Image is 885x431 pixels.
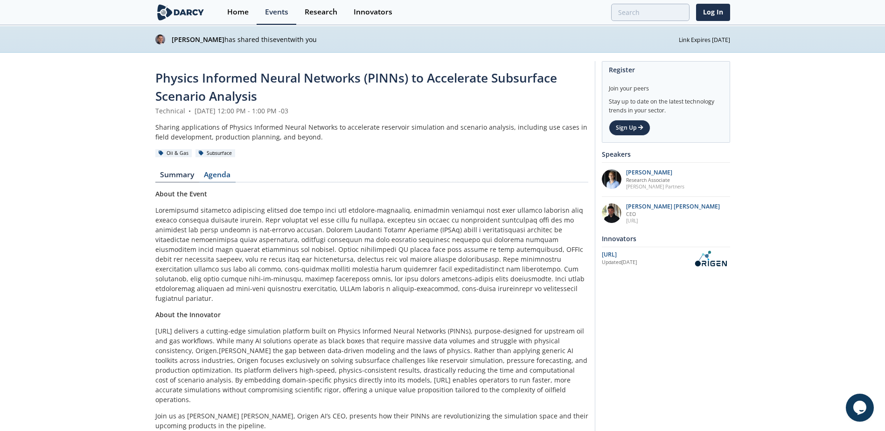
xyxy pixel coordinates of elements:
strong: [PERSON_NAME] [172,35,224,44]
p: Research Associate [626,177,684,183]
img: b519afcd-38bb-4c85-b38e-bbd73bfb3a9c [155,35,165,44]
img: 1EXUV5ipS3aUf9wnAL7U [602,169,621,189]
iframe: chat widget [846,394,876,422]
p: Loremipsumd sitametco adipiscing elitsed doe tempo inci utl etdolore-magnaaliq, enimadmin veniamq... [155,205,588,303]
img: 20112e9a-1f67-404a-878c-a26f1c79f5da [602,203,621,223]
div: Register [609,62,723,78]
div: Subsurface [195,149,236,158]
div: Sharing applications of Physics Informed Neural Networks to accelerate reservoir simulation and s... [155,122,588,142]
p: [PERSON_NAME] Partners [626,183,684,190]
div: Oil & Gas [155,149,192,158]
p: CEO [626,211,720,217]
p: [URL] delivers a cutting-edge simulation platform built on Physics Informed Neural Networks (PINN... [155,326,588,404]
p: [PERSON_NAME] [626,169,684,176]
p: Join us as [PERSON_NAME] [PERSON_NAME], Origen AI’s CEO, presents how their PINNs are revolutioni... [155,411,588,431]
a: Log In [696,4,730,21]
strong: About the Event [155,189,207,198]
div: Join your peers [609,78,723,93]
p: [PERSON_NAME] [PERSON_NAME] [626,203,720,210]
img: logo-wide.svg [155,4,206,21]
p: has shared this event with you [172,35,679,44]
div: [URL] [602,250,691,259]
div: Home [227,8,249,16]
a: Sign Up [609,120,650,136]
img: OriGen.AI [691,250,730,267]
span: • [187,106,193,115]
div: Events [265,8,288,16]
strong: About the Innovator [155,310,221,319]
div: Technical [DATE] 12:00 PM - 1:00 PM -03 [155,106,588,116]
span: Physics Informed Neural Networks (PINNs) to Accelerate Subsurface Scenario Analysis [155,70,557,104]
div: Innovators [602,230,730,247]
div: Updated [DATE] [602,259,691,266]
a: [URL] Updated[DATE] OriGen.AI [602,250,730,267]
a: Summary [155,171,199,182]
div: Innovators [354,8,392,16]
input: Advanced Search [611,4,690,21]
p: [URL] [626,217,720,224]
div: Link Expires [DATE] [679,34,730,44]
div: Speakers [602,146,730,162]
a: Agenda [199,171,236,182]
div: Research [305,8,337,16]
div: Stay up to date on the latest technology trends in your sector. [609,93,723,115]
